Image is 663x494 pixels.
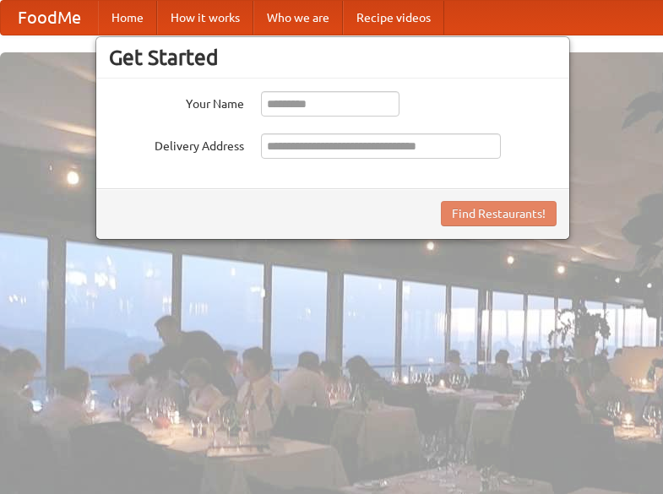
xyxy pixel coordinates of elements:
[441,201,557,226] button: Find Restaurants!
[343,1,444,35] a: Recipe videos
[1,1,98,35] a: FoodMe
[157,1,253,35] a: How it works
[109,133,244,155] label: Delivery Address
[253,1,343,35] a: Who we are
[109,91,244,112] label: Your Name
[98,1,157,35] a: Home
[109,45,557,70] h3: Get Started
